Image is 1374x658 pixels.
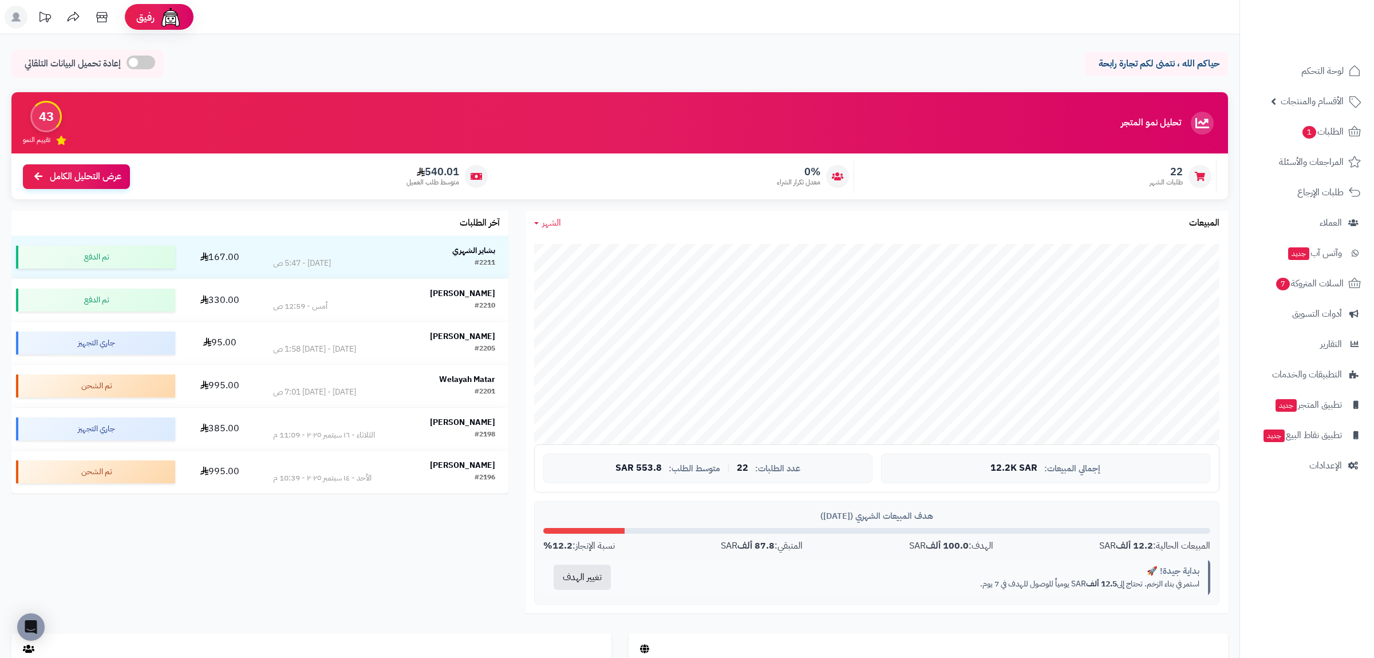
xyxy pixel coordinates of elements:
span: إجمالي المبيعات: [1044,464,1100,474]
span: الشهر [542,216,561,230]
div: نسبة الإنجاز: [543,539,615,553]
strong: [PERSON_NAME] [430,416,495,428]
a: التقارير [1247,330,1367,358]
strong: 12.5 ألف [1086,578,1117,590]
span: العملاء [1320,215,1342,231]
div: المتبقي: SAR [721,539,803,553]
span: المراجعات والأسئلة [1279,154,1344,170]
a: لوحة التحكم [1247,57,1367,85]
a: تحديثات المنصة [30,6,59,31]
span: 553.8 SAR [615,463,662,474]
a: تطبيق نقاط البيعجديد [1247,421,1367,449]
a: التطبيقات والخدمات [1247,361,1367,388]
span: جديد [1276,399,1297,412]
span: أدوات التسويق [1292,306,1342,322]
td: 167.00 [180,236,260,278]
span: جديد [1288,247,1309,260]
div: [DATE] - [DATE] 7:01 ص [273,387,356,398]
div: #2198 [475,430,495,441]
a: الشهر [534,216,561,230]
div: تم الشحن [16,375,175,397]
span: معدل تكرار الشراء [777,178,820,187]
a: المراجعات والأسئلة [1247,148,1367,176]
span: طلبات الإرجاع [1297,184,1344,200]
span: تقييم النمو [23,135,50,145]
p: حياكم الله ، نتمنى لكم تجارة رابحة [1093,57,1219,70]
div: أمس - 12:59 ص [273,301,327,312]
span: إعادة تحميل البيانات التلقائي [25,57,121,70]
p: استمر في بناء الزخم. تحتاج إلى SAR يومياً للوصول للهدف في 7 يوم. [630,578,1199,590]
div: المبيعات الحالية: SAR [1099,539,1210,553]
strong: 87.8 ألف [737,539,775,553]
td: 385.00 [180,408,260,450]
div: بداية جيدة! 🚀 [630,565,1199,577]
span: 1 [1302,126,1316,139]
div: تم الشحن [16,460,175,483]
span: الأقسام والمنتجات [1281,93,1344,109]
div: #2205 [475,344,495,355]
div: #2201 [475,387,495,398]
div: تم الدفع [16,246,175,269]
span: وآتس آب [1287,245,1342,261]
span: السلات المتروكة [1275,275,1344,291]
div: جاري التجهيز [16,332,175,354]
td: 995.00 [180,365,260,407]
td: 995.00 [180,451,260,493]
span: 22 [737,463,748,474]
span: التطبيقات والخدمات [1272,367,1342,383]
span: تطبيق نقاط البيع [1262,427,1342,443]
div: #2210 [475,301,495,312]
span: عدد الطلبات: [755,464,800,474]
span: جديد [1264,430,1285,442]
h3: تحليل نمو المتجر [1121,118,1181,128]
a: وآتس آبجديد [1247,239,1367,267]
div: #2196 [475,472,495,484]
div: تم الدفع [16,289,175,312]
span: 0% [777,166,820,178]
span: 7 [1276,278,1290,290]
td: 330.00 [180,279,260,321]
strong: [PERSON_NAME] [430,459,495,471]
strong: 12.2% [543,539,572,553]
span: الطلبات [1301,124,1344,140]
img: logo-2.png [1296,27,1363,51]
div: الأحد - ١٤ سبتمبر ٢٠٢٥ - 10:39 م [273,472,372,484]
span: 12.2K SAR [990,463,1037,474]
div: Open Intercom Messenger [17,613,45,641]
span: | [727,464,730,472]
span: طلبات الشهر [1150,178,1183,187]
span: 540.01 [406,166,459,178]
button: تغيير الهدف [554,565,611,590]
span: عرض التحليل الكامل [50,170,121,183]
span: 22 [1150,166,1183,178]
span: متوسط طلب العميل [406,178,459,187]
img: ai-face.png [159,6,182,29]
strong: Welayah Matar [439,373,495,385]
div: [DATE] - 5:47 ص [273,258,331,269]
h3: آخر الطلبات [460,218,500,228]
strong: [PERSON_NAME] [430,287,495,300]
div: [DATE] - [DATE] 1:58 ص [273,344,356,355]
strong: 12.2 ألف [1116,539,1153,553]
a: الإعدادات [1247,452,1367,479]
h3: المبيعات [1189,218,1219,228]
div: #2211 [475,258,495,269]
span: رفيق [136,10,155,24]
a: الطلبات1 [1247,118,1367,145]
div: هدف المبيعات الشهري ([DATE]) [543,510,1210,522]
div: الهدف: SAR [909,539,993,553]
span: التقارير [1320,336,1342,352]
a: أدوات التسويق [1247,300,1367,328]
div: جاري التجهيز [16,417,175,440]
span: لوحة التحكم [1301,63,1344,79]
a: السلات المتروكة7 [1247,270,1367,297]
a: العملاء [1247,209,1367,237]
strong: [PERSON_NAME] [430,330,495,342]
strong: 100.0 ألف [926,539,969,553]
a: عرض التحليل الكامل [23,164,130,189]
span: متوسط الطلب: [669,464,720,474]
span: تطبيق المتجر [1274,397,1342,413]
a: تطبيق المتجرجديد [1247,391,1367,419]
strong: بشاير الشهري [452,245,495,257]
div: الثلاثاء - ١٦ سبتمبر ٢٠٢٥ - 11:09 م [273,430,375,441]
